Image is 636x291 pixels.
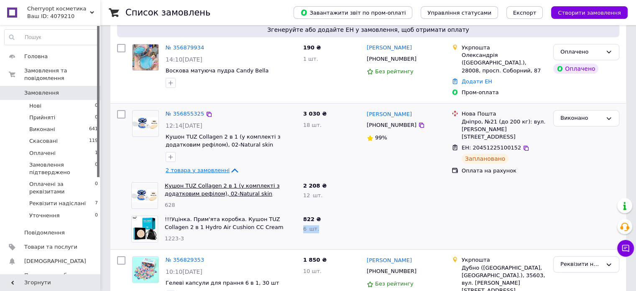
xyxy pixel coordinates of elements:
[294,6,412,19] button: Завантажити звіт по пром-оплаті
[133,257,158,283] img: Фото товару
[303,257,327,263] span: 1 850 ₴
[166,257,204,263] a: № 356829353
[300,9,406,16] span: Завантажити звіт по пром-оплаті
[303,192,323,198] span: 12 шт.
[166,111,204,117] a: № 356855325
[375,68,414,75] span: Без рейтингу
[462,89,547,96] div: Пром-оплата
[367,257,412,265] a: [PERSON_NAME]
[29,114,55,121] span: Прийняті
[132,256,159,283] a: Фото товару
[303,56,318,62] span: 1 шт.
[24,89,59,97] span: Замовлення
[303,268,322,274] span: 10 шт.
[29,180,95,196] span: Оплачені за реквізитами
[27,5,90,13] span: Сherryopt косметика
[560,114,602,123] div: Виконано
[27,13,100,20] div: Ваш ID: 4079210
[365,54,418,64] div: [PHONE_NUMBER]
[166,44,204,51] a: № 356879934
[5,30,98,45] input: Пошук
[303,44,321,51] span: 190 ₴
[132,110,159,137] a: Фото товару
[365,266,418,277] div: [PHONE_NUMBER]
[506,6,543,19] button: Експорт
[132,189,158,203] img: Фото товару
[462,154,509,164] div: Заплановано
[303,111,327,117] span: 3 030 ₴
[166,167,240,173] a: 2 товара у замовленні
[95,149,98,157] span: 1
[89,137,98,145] span: 119
[165,216,284,238] a: !!!Уцінка. Прим'ята коробка. Кушон TUZ Collagen 2 в 1 Hydro Air Cushion CC Cream №02 Natural Skin...
[95,102,98,110] span: 0
[166,134,281,155] a: Кушон TUZ Collagen 2 в 1 (у комплекті з додатковим рефілом), 02-Natural skin (натуральний)
[95,161,98,176] span: 0
[166,268,202,275] span: 10:10[DATE]
[303,226,319,232] span: 6 шт.
[165,202,175,208] span: 628
[462,78,492,85] a: Додати ЕН
[120,26,616,34] span: Згенеруйте або додайте ЕН у замовлення, щоб отримати оплату
[166,122,202,129] span: 12:14[DATE]
[29,161,95,176] span: Замовлення підтверджено
[367,111,412,118] a: [PERSON_NAME]
[95,114,98,121] span: 0
[125,8,210,18] h1: Список замовлень
[303,216,321,222] span: 822 ₴
[29,200,86,207] span: Реквізити надіслані
[462,256,547,264] div: Укрпошта
[95,180,98,196] span: 0
[166,56,202,63] span: 14:10[DATE]
[29,212,59,219] span: Уточнення
[29,102,41,110] span: Нові
[462,167,547,175] div: Оплата на рахунок
[24,258,86,265] span: [DEMOGRAPHIC_DATA]
[462,110,547,118] div: Нова Пошта
[617,240,634,257] button: Чат з покупцем
[560,260,602,269] div: Реквізити надіслані
[375,281,414,287] span: Без рейтингу
[303,122,322,128] span: 18 шт.
[427,10,491,16] span: Управління статусами
[462,144,521,151] span: ЕН: 20451225100152
[421,6,498,19] button: Управління статусами
[95,200,98,207] span: 7
[553,64,598,74] div: Оплачено
[24,272,77,287] span: Показники роботи компанії
[95,212,98,219] span: 0
[24,67,100,82] span: Замовлення та повідомлення
[24,53,48,60] span: Головна
[375,134,387,141] span: 99%
[165,183,280,204] a: Кушон TUZ Collagen 2 в 1 (у комплекті з додатковим рефілом), 02-Natural skin (натуральний)
[29,149,56,157] span: Оплачені
[166,167,230,173] span: 2 товара у замовленні
[165,235,184,242] span: 1223-3
[89,126,98,133] span: 641
[24,243,77,251] span: Товари та послуги
[303,183,327,189] span: 2 208 ₴
[365,120,418,131] div: [PHONE_NUMBER]
[462,118,547,141] div: Дніпро, №21 (до 200 кг): вул. [PERSON_NAME][STREET_ADDRESS]
[551,6,628,19] button: Створити замовлення
[462,52,547,75] div: Олександрія ([GEOGRAPHIC_DATA].), 28008, просп. Соборний, 87
[24,229,65,237] span: Повідомлення
[462,44,547,52] div: Укрпошта
[560,48,602,57] div: Оплачено
[558,10,621,16] span: Створити замовлення
[543,9,628,15] a: Створити замовлення
[513,10,536,16] span: Експорт
[133,44,158,70] img: Фото товару
[367,44,412,52] a: [PERSON_NAME]
[166,67,268,74] a: Воскова матуюча пудра Candy Bella
[166,280,279,286] a: Гелеві капсули для прання 6 в 1, 30 шт
[132,44,159,71] a: Фото товару
[29,126,55,133] span: Виконані
[29,137,58,145] span: Скасовані
[133,117,158,131] img: Фото товару
[132,216,158,242] img: Фото товару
